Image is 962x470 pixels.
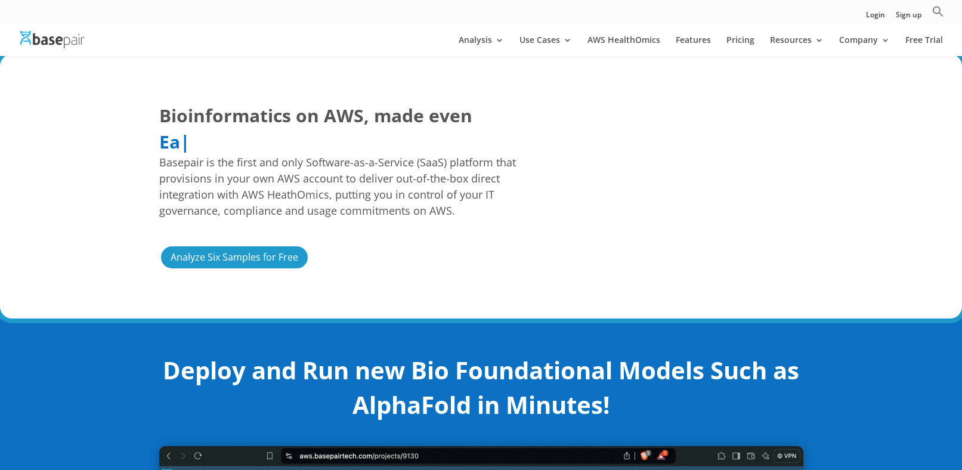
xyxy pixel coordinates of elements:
[902,410,948,456] iframe: Drift Widget Chat Controller
[676,36,711,56] a: Features
[726,36,754,56] a: Pricing
[587,36,660,56] a: AWS HealthOmics
[159,353,803,428] h2: Deploy and Run new Bio Foundational Models Such as AlphaFold in Minutes!
[932,5,944,17] svg: Search
[519,36,572,56] a: Use Cases
[20,31,84,48] img: Basepair
[159,129,180,154] span: Ea
[839,36,890,56] a: Company
[932,5,944,24] a: Search Icon Link
[159,103,472,129] span: Bioinformatics on AWS, made even
[180,129,190,154] span: |
[459,36,504,56] a: Analysis
[567,103,803,236] iframe: Overcoming the Scientific and IT Challenges Associated with Scaling Omics Analysis | AWS Events
[159,245,310,270] a: Analyze Six Samples for Free
[905,36,943,56] a: Free Trial
[866,11,885,24] a: Login
[770,36,824,56] a: Resources
[159,154,531,219] span: Basepair is the first and only Software-as-a-Service (SaaS) platform that provisions in your own ...
[896,11,921,24] a: Sign up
